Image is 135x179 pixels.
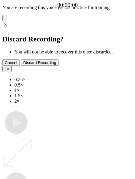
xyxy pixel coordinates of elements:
li: 1× [14,88,133,93]
li: 0.5× [14,82,133,88]
p: You are recording this voiceover as practice for training [2,5,133,10]
a: 00:00:00 [57,2,78,8]
h2: Discard Recording? [2,35,133,43]
li: 2× [14,99,133,104]
button: 1× [2,66,12,72]
span: 1 [5,67,7,71]
button: Cancel [2,59,20,66]
li: 1.5× [14,93,133,99]
button: Discard Recording [21,59,59,66]
li: You will not be able to recover this once discarded. [14,49,133,55]
li: 0.25× [14,77,133,82]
